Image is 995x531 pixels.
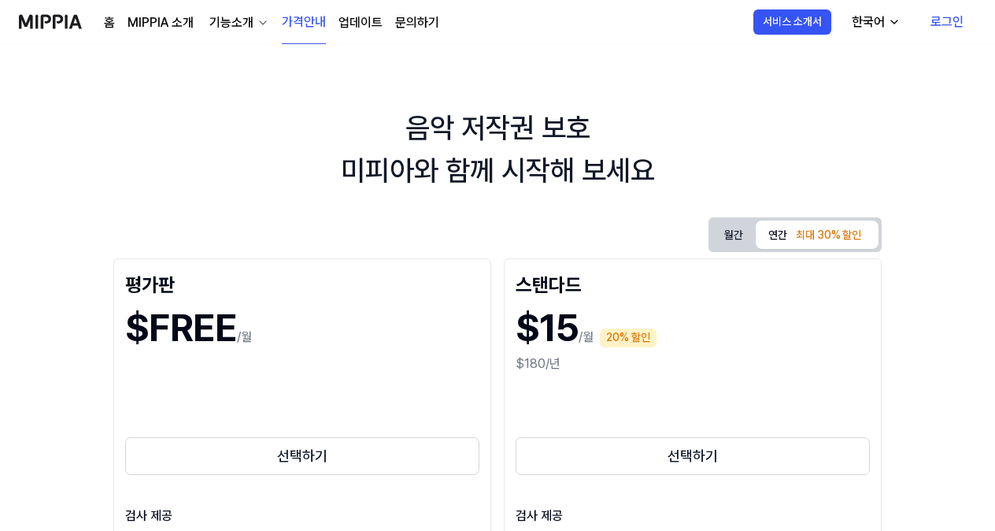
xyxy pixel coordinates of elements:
[791,226,866,245] div: 최대 30% 할인
[128,13,194,32] a: MIPPIA 소개
[753,9,831,35] button: 서비스 소개서
[206,13,257,32] div: 기능소개
[125,507,479,525] p: 검사 제공
[125,434,479,478] a: 선택하기
[125,270,479,295] div: 평가판
[282,1,326,44] a: 가격안내
[756,221,878,249] button: 연간
[206,13,269,32] button: 기능소개
[237,328,252,347] p: /월
[516,507,870,525] p: 검사 제공
[516,437,870,475] button: 선택하기
[395,13,439,32] a: 문의하기
[338,13,383,32] a: 업데이트
[516,270,870,295] div: 스탠다드
[839,6,910,38] button: 한국어
[849,13,888,32] div: 한국어
[600,329,657,347] div: 20% 할인
[516,355,870,373] div: $180/년
[125,302,237,355] h1: $FREE
[516,434,870,478] a: 선택하기
[104,13,115,32] a: 홈
[125,437,479,475] button: 선택하기
[516,302,579,355] h1: $15
[579,328,594,347] p: /월
[712,223,756,247] button: 월간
